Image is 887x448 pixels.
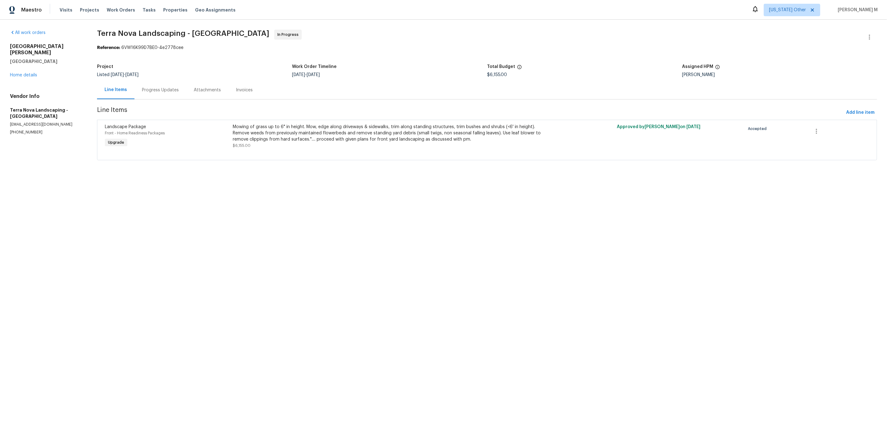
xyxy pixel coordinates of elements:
h2: [GEOGRAPHIC_DATA][PERSON_NAME] [10,43,82,56]
h5: [GEOGRAPHIC_DATA] [10,58,82,65]
span: [DATE] [686,125,700,129]
span: Line Items [97,107,844,118]
span: - [111,73,139,77]
a: All work orders [10,31,46,35]
span: $6,155.00 [233,144,251,147]
span: Properties [163,7,188,13]
span: Landscape Package [105,125,146,129]
b: Reference: [97,46,120,50]
div: Line Items [105,87,127,93]
p: [PHONE_NUMBER] [10,130,82,135]
span: Tasks [143,8,156,12]
span: Projects [80,7,99,13]
span: Upgrade [105,139,127,146]
button: Add line item [844,107,877,118]
span: Listed [97,73,139,77]
span: Add line item [846,109,875,117]
div: Attachments [194,87,221,93]
div: [PERSON_NAME] [682,73,877,77]
span: In Progress [277,31,301,38]
span: Work Orders [107,7,135,13]
a: Home details [10,73,37,77]
h4: Vendor Info [10,93,82,99]
div: Invoices [236,87,253,93]
span: Approved by [PERSON_NAME] on [617,125,700,129]
span: The total cost of line items that have been proposed by Opendoor. This sum includes line items th... [517,65,522,73]
span: The hpm assigned to this work order. [715,65,720,73]
p: [EMAIL_ADDRESS][DOMAIN_NAME] [10,122,82,127]
span: Terra Nova Landscaping - [GEOGRAPHIC_DATA] [97,30,269,37]
h5: Assigned HPM [682,65,713,69]
div: 6VW16K99D7BE0-4e2778cee [97,45,877,51]
h5: Project [97,65,113,69]
div: Mowing of grass up to 6" in height. Mow, edge along driveways & sidewalks, trim along standing st... [233,124,549,142]
span: [DATE] [111,73,124,77]
span: [DATE] [307,73,320,77]
span: Geo Assignments [195,7,236,13]
div: Progress Updates [142,87,179,93]
h5: Total Budget [487,65,515,69]
span: - [292,73,320,77]
span: [US_STATE] Other [769,7,806,13]
span: Maestro [21,7,42,13]
span: [DATE] [125,73,139,77]
h5: Work Order Timeline [292,65,337,69]
span: $6,155.00 [487,73,507,77]
span: Front - Home Readiness Packages [105,131,165,135]
span: Visits [60,7,72,13]
span: [DATE] [292,73,305,77]
span: Accepted [748,126,769,132]
span: [PERSON_NAME] M [835,7,878,13]
h5: Terra Nova Landscaping - [GEOGRAPHIC_DATA] [10,107,82,119]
